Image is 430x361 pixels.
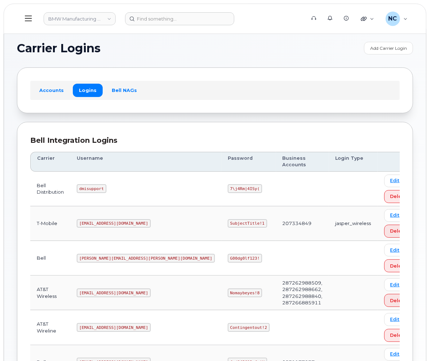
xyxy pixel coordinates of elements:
[228,289,262,297] code: Nomaybeyes!8
[390,332,407,339] span: Delete
[106,84,143,97] a: Bell NAGs
[276,276,329,310] td: 287262988509, 287262988662, 287262988840, 287266885911
[384,329,413,342] button: Delete
[33,84,70,97] a: Accounts
[384,190,413,203] button: Delete
[384,278,406,291] a: Edit
[30,152,70,172] th: Carrier
[77,254,215,263] code: [PERSON_NAME][EMAIL_ADDRESS][PERSON_NAME][DOMAIN_NAME]
[30,172,70,206] td: Bell Distribution
[228,323,270,332] code: Contingentout!2
[384,313,406,326] a: Edit
[73,84,103,97] a: Logins
[30,276,70,310] td: AT&T Wireless
[390,263,407,269] span: Delete
[329,206,378,241] td: jasper_wireless
[384,225,413,238] button: Delete
[77,323,151,332] code: [EMAIL_ADDRESS][DOMAIN_NAME]
[384,259,413,272] button: Delete
[276,152,329,172] th: Business Accounts
[228,184,262,193] code: 7\j4Rm|4ISy(
[390,193,407,200] span: Delete
[390,297,407,304] span: Delete
[228,219,267,228] code: SubjectTitle!1
[77,289,151,297] code: [EMAIL_ADDRESS][DOMAIN_NAME]
[384,209,406,222] a: Edit
[228,254,262,263] code: G00dg0lf123!
[384,244,406,256] a: Edit
[384,294,413,307] button: Delete
[364,42,413,54] a: Add Carrier Login
[77,184,106,193] code: dmisupport
[30,241,70,276] td: Bell
[221,152,276,172] th: Password
[384,348,406,361] a: Edit
[70,152,221,172] th: Username
[30,206,70,241] td: T-Mobile
[30,310,70,345] td: AT&T Wireline
[30,135,400,146] div: Bell Integration Logins
[390,228,407,234] span: Delete
[77,219,151,228] code: [EMAIL_ADDRESS][DOMAIN_NAME]
[329,152,378,172] th: Login Type
[384,175,406,187] a: Edit
[399,330,425,356] iframe: Messenger Launcher
[17,43,101,54] span: Carrier Logins
[276,206,329,241] td: 207334849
